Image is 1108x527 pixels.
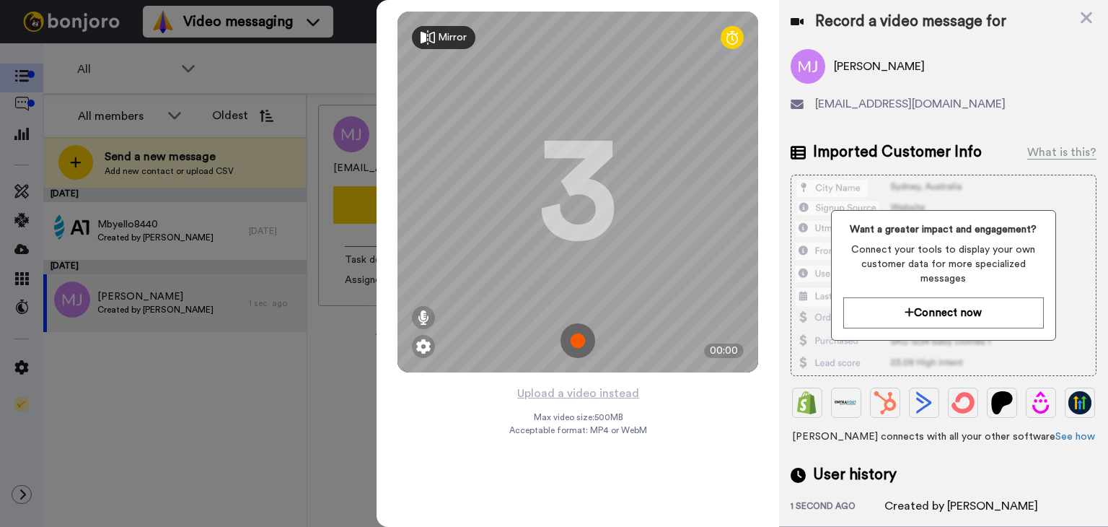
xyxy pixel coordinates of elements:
[874,391,897,414] img: Hubspot
[509,424,647,436] span: Acceptable format: MP4 or WebM
[815,95,1006,113] span: [EMAIL_ADDRESS][DOMAIN_NAME]
[791,500,884,515] div: 1 second ago
[913,391,936,414] img: ActiveCampaign
[835,391,858,414] img: Ontraport
[796,391,819,414] img: Shopify
[533,411,623,423] span: Max video size: 500 MB
[813,464,897,486] span: User history
[1027,144,1096,161] div: What is this?
[704,344,744,358] div: 00:00
[843,297,1044,328] button: Connect now
[513,384,643,403] button: Upload a video instead
[416,339,431,354] img: ic_gear.svg
[990,391,1014,414] img: Patreon
[560,323,595,358] img: ic_record_start.svg
[1055,432,1095,442] a: See how
[1068,391,1091,414] img: GoHighLevel
[843,222,1044,237] span: Want a greater impact and engagement?
[884,497,1038,515] div: Created by [PERSON_NAME]
[951,391,975,414] img: ConvertKit
[843,243,1044,286] span: Connect your tools to display your own customer data for more specialized messages
[1029,391,1052,414] img: Drip
[813,141,982,163] span: Imported Customer Info
[791,430,1096,444] span: [PERSON_NAME] connects with all your other software
[538,138,617,246] div: 3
